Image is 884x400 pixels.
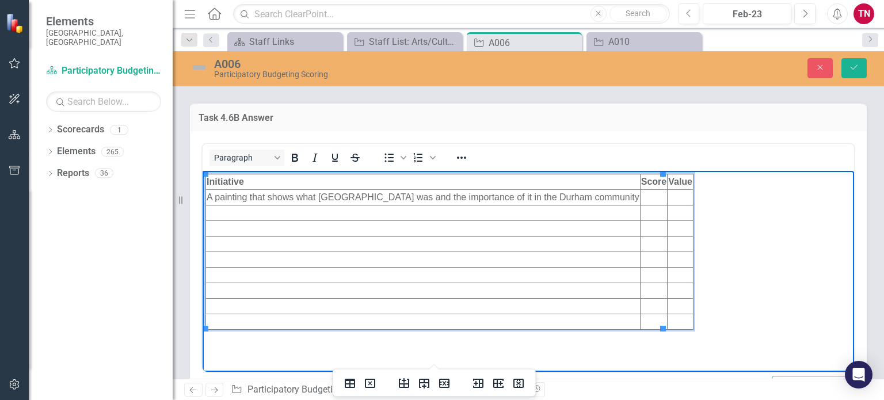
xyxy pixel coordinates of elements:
button: Block Paragraph [209,150,284,166]
strong: Value [466,6,490,16]
button: Reveal or hide additional toolbar items [452,150,471,166]
div: A006 [214,58,565,70]
strong: Initiative [4,6,41,16]
div: 265 [101,147,124,157]
span: Search [626,9,650,18]
div: Feb-23 [707,7,787,21]
small: [GEOGRAPHIC_DATA], [GEOGRAPHIC_DATA] [46,28,161,47]
iframe: Rich Text Area [203,171,854,372]
button: Table properties [340,375,360,391]
button: Insert row before [394,375,414,391]
img: ClearPoint Strategy [6,13,26,33]
div: Participatory Budgeting Scoring [214,70,565,79]
input: Search Below... [46,92,161,112]
strong: Score [439,6,464,16]
div: 1 [110,125,128,135]
button: Bold [285,150,304,166]
div: 36 [95,169,113,178]
a: Scorecards [57,123,104,136]
a: Staff Links [230,35,340,49]
div: Open Intercom Messenger [845,361,872,388]
div: Staff Links [249,35,340,49]
a: Participatory Budgeting Scoring [46,64,161,78]
div: Numbered list [409,150,437,166]
div: Staff List: Arts/Culture [369,35,459,49]
a: Staff List: Arts/Culture [350,35,459,49]
div: Bullet list [379,150,408,166]
a: Elements [57,145,96,158]
h3: Task 4.6B Answer [199,113,858,123]
div: » » [231,383,520,397]
img: Not Defined [190,58,208,77]
td: A painting that shows what [GEOGRAPHIC_DATA] was and the importance of it in the Durham community [3,19,438,35]
button: Italic [305,150,325,166]
div: A006 [489,36,579,50]
button: Delete row [435,375,454,391]
button: Delete column [509,375,528,391]
button: Insert column before [468,375,488,391]
strong: Value [280,6,304,16]
a: Participatory Budgeting Scoring [247,384,376,395]
button: Delete table [360,375,380,391]
button: Feb-23 [703,3,791,24]
a: Reports [57,167,89,180]
button: Insert row after [414,375,434,391]
button: Search [609,6,667,22]
strong: Score [178,6,204,16]
div: A010 [608,35,699,49]
input: Search ClearPoint... [233,4,669,24]
td: 83.3% [465,19,493,35]
button: TN [853,3,874,24]
span: Elements [46,14,161,28]
td: A painting that shows what [GEOGRAPHIC_DATA] was and the importance of it in the Durham community [3,19,178,62]
button: Switch to old editor [772,376,855,396]
button: Insert column after [489,375,508,391]
td: 1 [437,19,464,35]
a: A010 [589,35,699,49]
button: Strikethrough [345,150,365,166]
button: Underline [325,150,345,166]
span: Paragraph [214,153,270,162]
